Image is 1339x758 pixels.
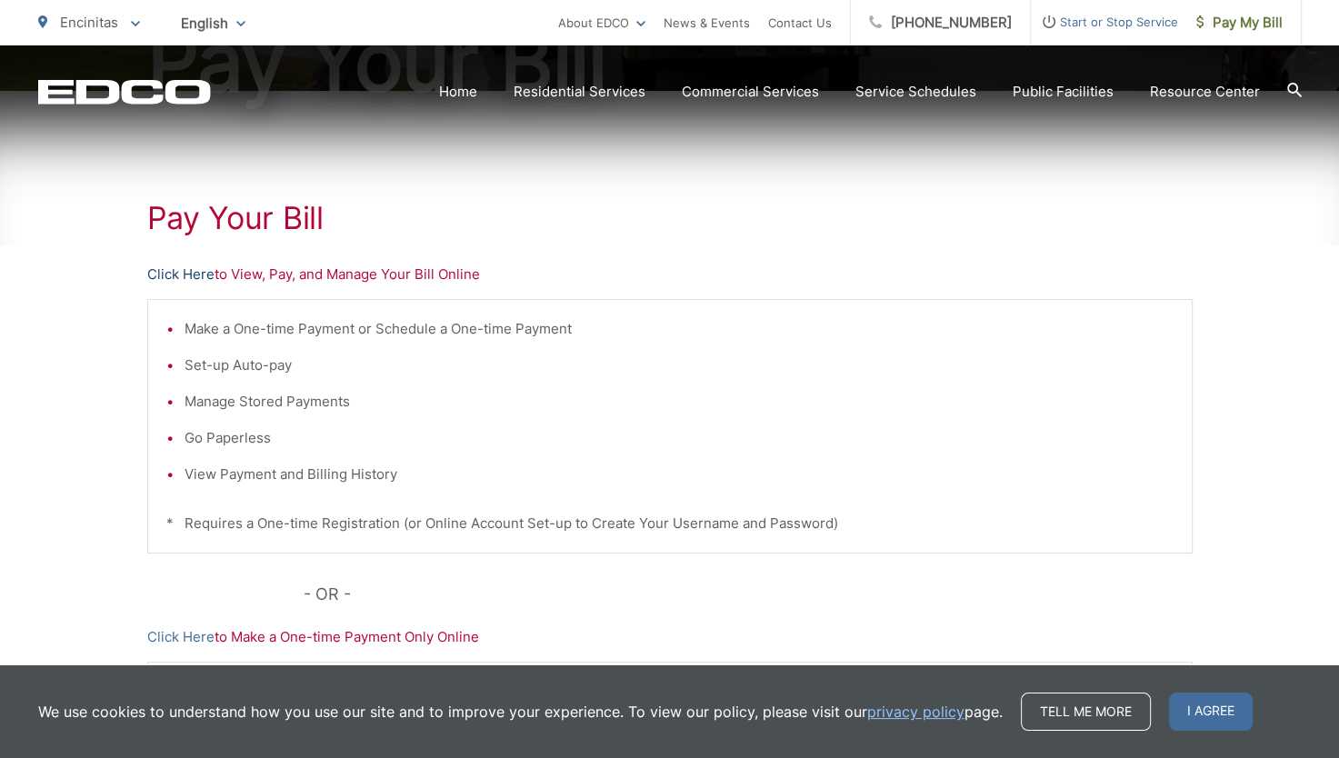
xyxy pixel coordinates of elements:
[147,626,215,648] a: Click Here
[60,14,118,31] span: Encinitas
[1021,693,1151,731] a: Tell me more
[147,264,215,285] a: Click Here
[185,318,1174,340] li: Make a One-time Payment or Schedule a One-time Payment
[867,701,964,723] a: privacy policy
[147,626,1193,648] p: to Make a One-time Payment Only Online
[1169,693,1253,731] span: I agree
[304,581,1193,608] p: - OR -
[185,464,1174,485] li: View Payment and Billing History
[682,81,819,103] a: Commercial Services
[1196,12,1283,34] span: Pay My Bill
[768,12,832,34] a: Contact Us
[855,81,976,103] a: Service Schedules
[558,12,645,34] a: About EDCO
[167,7,259,39] span: English
[1013,81,1114,103] a: Public Facilities
[439,81,477,103] a: Home
[38,79,211,105] a: EDCD logo. Return to the homepage.
[147,264,1193,285] p: to View, Pay, and Manage Your Bill Online
[1150,81,1260,103] a: Resource Center
[514,81,645,103] a: Residential Services
[664,12,750,34] a: News & Events
[185,391,1174,413] li: Manage Stored Payments
[147,200,1193,236] h1: Pay Your Bill
[185,354,1174,376] li: Set-up Auto-pay
[38,701,1003,723] p: We use cookies to understand how you use our site and to improve your experience. To view our pol...
[185,427,1174,449] li: Go Paperless
[166,513,1174,534] p: * Requires a One-time Registration (or Online Account Set-up to Create Your Username and Password)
